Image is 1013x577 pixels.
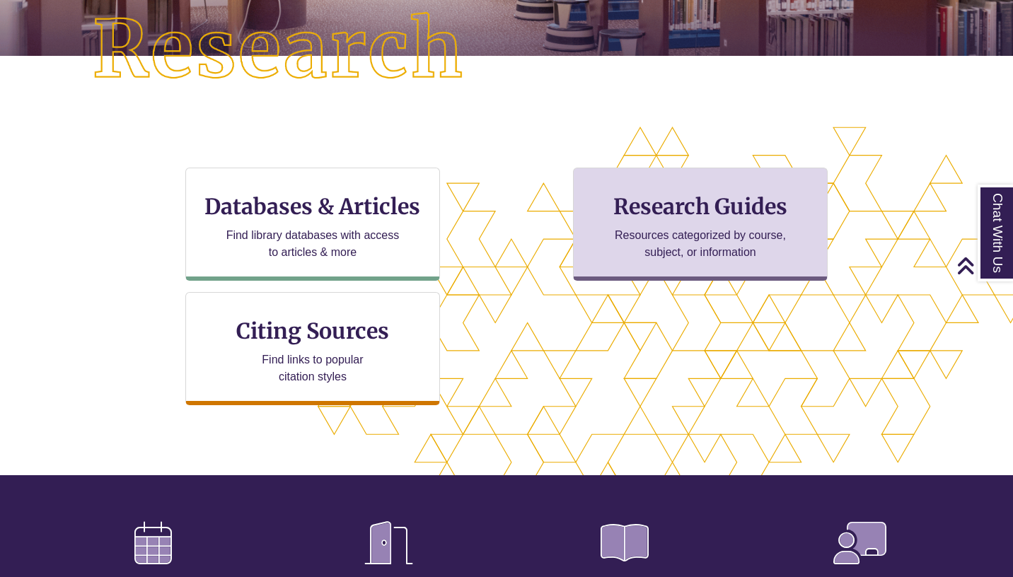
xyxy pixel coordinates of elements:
[185,292,440,405] a: Citing Sources Find links to popular citation styles
[585,193,816,220] h3: Research Guides
[226,317,399,344] h3: Citing Sources
[956,256,1009,275] a: Back to Top
[573,168,828,281] a: Research Guides Resources categorized by course, subject, or information
[243,351,381,385] p: Find links to popular citation styles
[185,168,440,281] a: Databases & Articles Find library databases with access to articles & more
[221,227,405,261] p: Find library databases with access to articles & more
[197,193,428,220] h3: Databases & Articles
[608,227,793,261] p: Resources categorized by course, subject, or information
